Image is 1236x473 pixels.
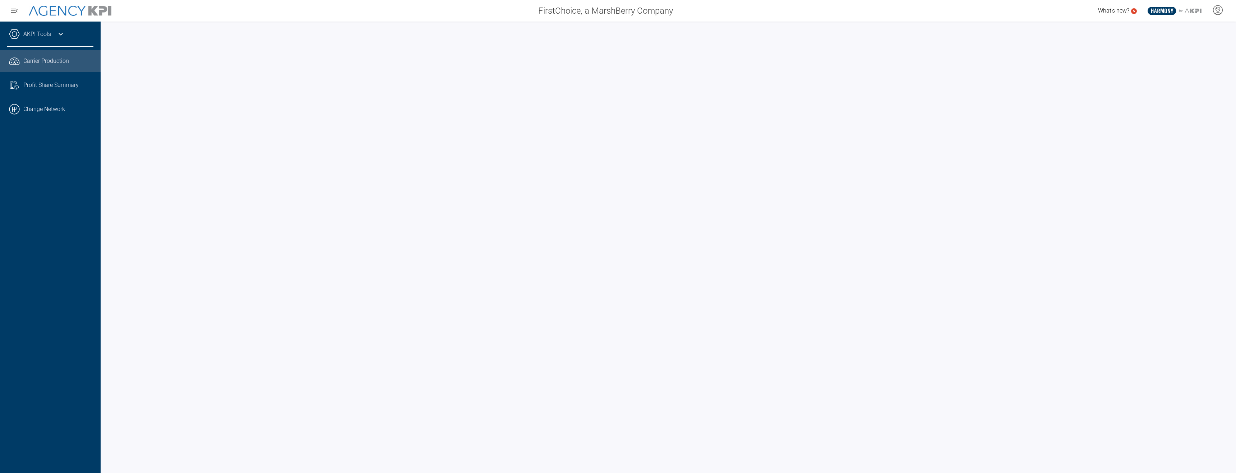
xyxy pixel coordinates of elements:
span: Profit Share Summary [23,81,79,89]
span: What's new? [1098,7,1129,14]
text: 5 [1133,9,1135,13]
span: FirstChoice, a MarshBerry Company [538,4,673,17]
a: 5 [1131,8,1137,14]
a: AKPI Tools [23,30,51,38]
img: AgencyKPI [29,6,111,16]
span: Carrier Production [23,57,69,65]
